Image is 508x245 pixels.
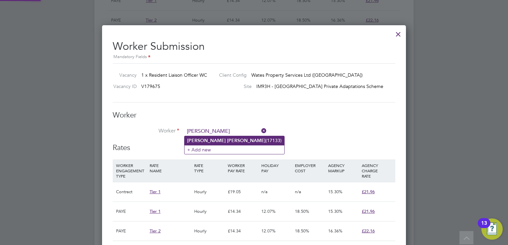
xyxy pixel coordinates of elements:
[328,228,342,234] span: 16.36%
[360,159,394,182] div: AGENCY CHARGE RATE
[326,159,360,177] div: AGENCY MARKUP
[150,228,161,234] span: Tier 2
[293,159,327,177] div: EMPLOYER COST
[256,83,383,89] span: IM93H - [GEOGRAPHIC_DATA] Private Adaptations Scheme
[192,202,226,221] div: Hourly
[226,159,260,177] div: WORKER PAY RATE
[192,221,226,241] div: Hourly
[481,218,503,240] button: Open Resource Center, 13 new notifications
[114,221,148,241] div: PAYE
[185,136,284,145] li: (17133)
[261,189,268,195] span: n/a
[214,83,252,89] label: Site
[141,83,160,89] span: V179675
[113,35,395,61] h2: Worker Submission
[185,126,267,136] input: Search for...
[114,159,148,182] div: WORKER ENGAGEMENT TYPE
[141,72,207,78] span: 1 x Resident Liaison Officer WC
[261,208,276,214] span: 12.07%
[295,228,309,234] span: 18.50%
[192,182,226,202] div: Hourly
[481,223,487,232] div: 13
[148,159,192,177] div: RATE NAME
[295,189,301,195] span: n/a
[113,127,179,134] label: Worker
[226,221,260,241] div: £14.34
[328,189,342,195] span: 15.30%
[214,72,247,78] label: Client Config
[150,189,161,195] span: Tier 1
[192,159,226,177] div: RATE TYPE
[187,138,226,143] b: [PERSON_NAME]
[185,145,284,154] li: + Add new
[226,182,260,202] div: £19.05
[113,53,395,61] div: Mandatory Fields
[362,208,375,214] span: £21.96
[114,202,148,221] div: PAYE
[260,159,293,177] div: HOLIDAY PAY
[113,111,395,120] h3: Worker
[362,228,375,234] span: £22.16
[362,189,375,195] span: £21.96
[110,83,137,89] label: Vacancy ID
[113,143,395,153] h3: Rates
[110,72,137,78] label: Vacancy
[226,202,260,221] div: £14.34
[295,208,309,214] span: 18.50%
[328,208,342,214] span: 15.30%
[251,72,363,78] span: Wates Property Services Ltd ([GEOGRAPHIC_DATA])
[227,138,266,143] b: [PERSON_NAME]
[114,182,148,202] div: Contract
[150,208,161,214] span: Tier 1
[261,228,276,234] span: 12.07%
